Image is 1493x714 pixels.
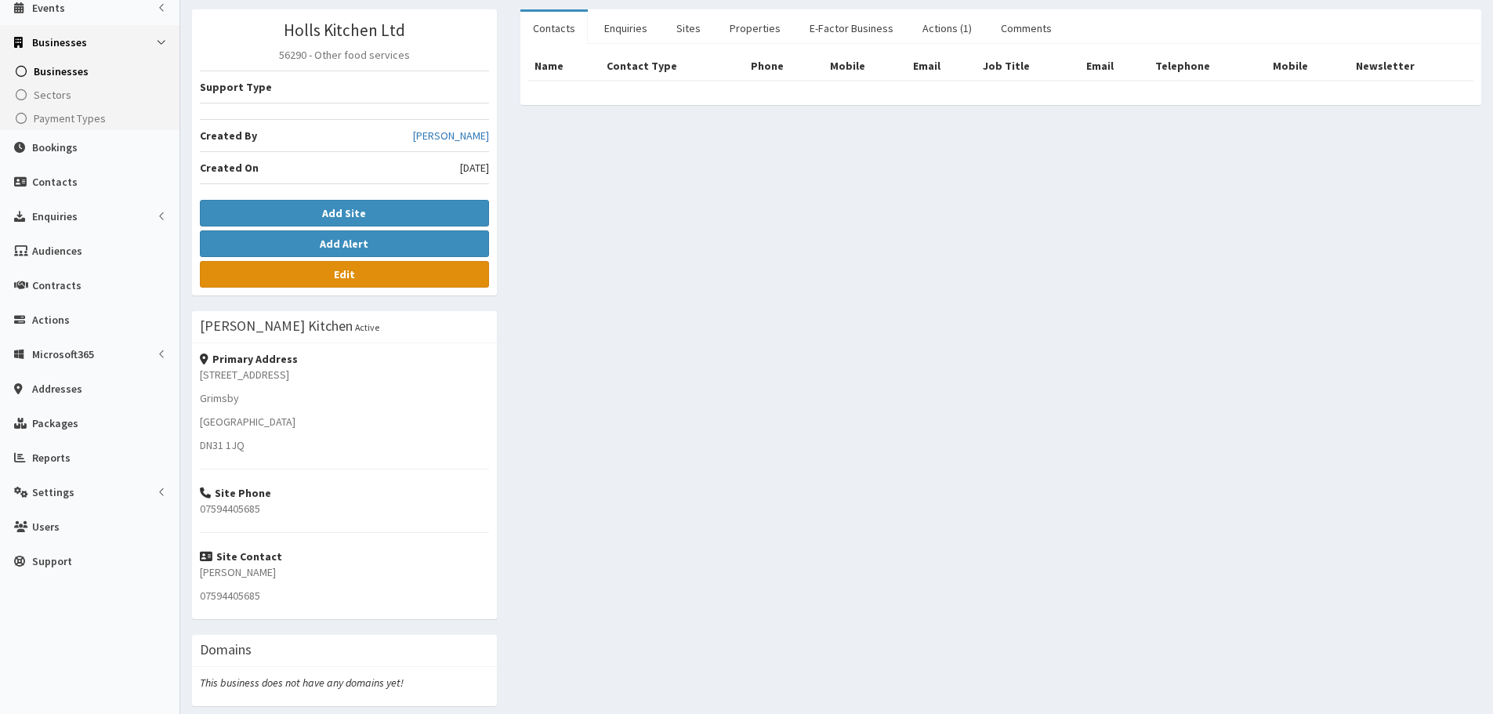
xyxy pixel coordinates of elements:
th: Contact Type [600,52,745,81]
span: Audiences [32,244,82,258]
b: Created By [200,129,257,143]
i: This business does not have any domains yet! [200,676,404,690]
h3: [PERSON_NAME] Kitchen [200,319,353,333]
strong: Site Phone [200,486,271,500]
span: Enquiries [32,209,78,223]
span: Bookings [32,140,78,154]
a: Sites [664,12,713,45]
p: DN31 1JQ [200,437,489,453]
a: Properties [717,12,793,45]
p: 07594405685 [200,588,489,603]
a: Payment Types [4,107,179,130]
a: Actions (1) [910,12,984,45]
p: [GEOGRAPHIC_DATA] [200,414,489,429]
p: [STREET_ADDRESS] [200,367,489,382]
a: Contacts [520,12,588,45]
span: [DATE] [460,160,489,176]
th: Mobile [824,52,907,81]
span: Settings [32,485,74,499]
strong: Primary Address [200,352,298,366]
h3: Holls Kitchen Ltd [200,21,489,39]
a: Enquiries [592,12,660,45]
a: E-Factor Business [797,12,906,45]
th: Email [907,52,977,81]
th: Job Title [977,52,1080,81]
strong: Site Contact [200,549,282,564]
p: 56290 - Other food services [200,47,489,63]
b: Add Alert [320,237,368,251]
button: Add Alert [200,230,489,257]
b: Add Site [322,206,366,220]
th: Newsletter [1350,52,1473,81]
a: Businesses [4,60,179,83]
a: Comments [988,12,1064,45]
span: Sectors [34,88,71,102]
span: Businesses [32,35,87,49]
b: Support Type [200,80,272,94]
span: Support [32,554,72,568]
p: 07594405685 [200,501,489,516]
span: Packages [32,416,78,430]
th: Name [528,52,600,81]
span: Reports [32,451,71,465]
a: Edit [200,261,489,288]
small: Active [355,321,379,333]
a: [PERSON_NAME] [413,128,489,143]
p: Grimsby [200,390,489,406]
span: Businesses [34,64,89,78]
span: Users [32,520,60,534]
span: Contacts [32,175,78,189]
h3: Domains [200,643,252,657]
span: Events [32,1,65,15]
span: Addresses [32,382,82,396]
span: Actions [32,313,70,327]
th: Email [1080,52,1150,81]
a: Sectors [4,83,179,107]
span: Microsoft365 [32,347,94,361]
p: [PERSON_NAME] [200,564,489,580]
th: Mobile [1267,52,1350,81]
span: Payment Types [34,111,106,125]
b: Edit [334,267,355,281]
th: Telephone [1149,52,1266,81]
th: Phone [745,52,824,81]
span: Contracts [32,278,82,292]
b: Created On [200,161,259,175]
